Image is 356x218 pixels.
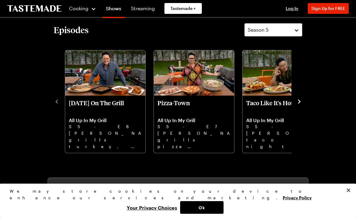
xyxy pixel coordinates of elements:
span: Season 5 [248,26,269,33]
button: navigate to previous item [54,97,60,105]
button: Your Privacy Choices [124,201,180,214]
button: Close [342,184,355,197]
button: Season 5 [244,23,302,36]
div: 2 / 8 [153,49,242,153]
a: Taco Like It's Hot [246,99,319,149]
div: We may store cookies on your device to enhance our services and marketing. [10,188,341,201]
span: Sign Up for FREE [311,6,345,11]
img: Pizza-Town [154,50,234,96]
div: Taco Like It's Hot [243,50,323,153]
p: All Up In My Grill [157,117,230,123]
p: Pizza-Town [157,99,230,114]
div: 1 / 8 [65,49,153,153]
p: S5 - E6 [246,123,319,130]
p: [DATE] On The Grill [69,99,142,114]
h2: Episodes [54,24,89,35]
button: navigate to next item [296,97,302,105]
span: Tastemade + [170,5,196,11]
p: S5 - E7 [157,123,230,130]
span: Log In [286,6,298,11]
p: Taco Like It's Hot [246,99,319,114]
p: All Up In My Grill [246,117,319,123]
button: Sign Up for FREE [308,3,349,14]
p: [PERSON_NAME] grills turkey, smoky sides, and pumpkin donut bread pudding. [DATE] just hit differ... [69,130,142,149]
div: Thanksgiving On The Grill [65,50,145,153]
div: 3 / 8 [242,49,331,153]
button: Cooking [69,1,96,16]
img: Thanksgiving On The Grill [65,50,145,96]
a: Pizza-Town [157,99,230,149]
div: Pizza-Town [154,50,234,153]
p: [PERSON_NAME] grills pizza bagels, pasta pie, epic chop salad, and caramel olive oil cake. Pizza ... [157,130,230,149]
p: S5 - E8 [69,123,142,130]
p: All Up In My Grill [69,117,142,123]
div: Privacy [10,188,341,214]
p: [PERSON_NAME] taco night is next-level: crispy corn ribs, grilled pepian chicken, sweet empanadas... [246,130,319,149]
button: Ok [180,201,224,214]
a: More information about your privacy, opens in a new tab [283,194,312,200]
a: Tastemade + [164,3,202,14]
img: Taco Like It's Hot [243,50,323,96]
span: Cooking [69,5,88,11]
button: Log In [280,5,304,11]
a: To Tastemade Home Page [7,5,62,12]
a: Shows [102,1,125,18]
a: Thanksgiving On The Grill [69,99,142,149]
